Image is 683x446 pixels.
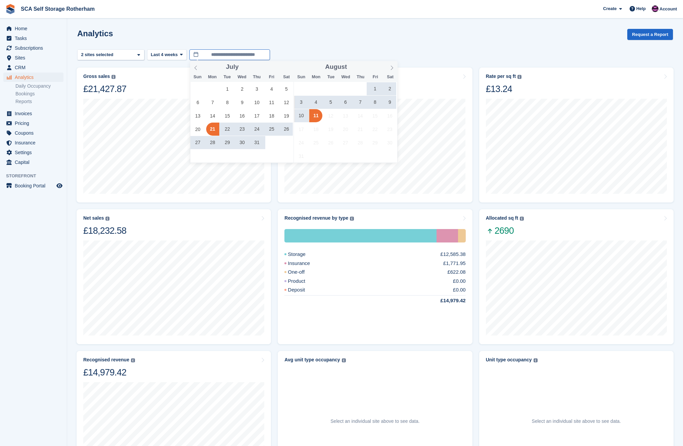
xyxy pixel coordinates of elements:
span: Sites [15,53,55,62]
span: August [325,64,347,70]
span: August 28, 2025 [354,136,367,149]
span: August 15, 2025 [368,109,381,122]
span: Tue [323,75,338,79]
button: Last 4 weeks [147,49,187,60]
a: menu [3,109,63,118]
span: August 25, 2025 [309,136,322,149]
span: Last 4 weeks [151,51,178,58]
span: 2690 [486,225,524,236]
p: Select an individual site above to see data. [330,418,419,425]
span: August 13, 2025 [339,109,352,122]
a: Preview store [55,182,63,190]
div: £0.00 [453,286,466,294]
div: £0.00 [453,277,466,285]
div: Storage [284,229,437,242]
a: Daily Occupancy [15,83,63,89]
span: July 14, 2025 [206,109,219,122]
span: July 19, 2025 [280,109,293,122]
div: £21,427.87 [83,83,126,95]
span: Sun [294,75,309,79]
span: July 15, 2025 [221,109,234,122]
span: August 16, 2025 [383,109,396,122]
span: Thu [353,75,368,79]
span: July 17, 2025 [251,109,264,122]
a: menu [3,119,63,128]
span: July 9, 2025 [236,96,249,109]
span: July 7, 2025 [206,96,219,109]
span: August 5, 2025 [324,96,337,109]
a: menu [3,34,63,43]
span: Help [636,5,646,12]
span: Invoices [15,109,55,118]
span: CRM [15,63,55,72]
span: Analytics [15,73,55,82]
div: Deposit [284,286,321,294]
span: July 5, 2025 [280,82,293,95]
img: icon-info-grey-7440780725fd019a000dd9b08b2336e03edf1995a4989e88bcd33f0948082b44.svg [131,358,135,362]
input: Year [239,63,260,71]
span: August 2, 2025 [383,82,396,95]
button: Request a Report [627,29,673,40]
h2: Analytics [77,29,113,38]
span: Sat [383,75,398,79]
div: £18,232.58 [83,225,126,236]
span: August 6, 2025 [339,96,352,109]
span: Insurance [15,138,55,147]
a: menu [3,148,63,157]
span: Wed [235,75,249,79]
span: July 3, 2025 [251,82,264,95]
span: August 12, 2025 [324,109,337,122]
div: Rate per sq ft [486,74,516,79]
span: July 29, 2025 [221,136,234,149]
a: menu [3,53,63,62]
a: menu [3,128,63,138]
div: Storage [284,251,322,258]
div: Recognised revenue [83,357,129,363]
span: Mon [309,75,323,79]
span: July 30, 2025 [236,136,249,149]
span: Subscriptions [15,43,55,53]
span: August 19, 2025 [324,123,337,136]
div: Recognised revenue by type [284,215,348,221]
span: August 26, 2025 [324,136,337,149]
span: August 14, 2025 [354,109,367,122]
span: Sat [279,75,294,79]
div: Product [284,277,321,285]
span: July 4, 2025 [265,82,278,95]
span: Tasks [15,34,55,43]
div: £13.24 [486,83,521,95]
span: July [226,64,239,70]
span: August 9, 2025 [383,96,396,109]
span: July 31, 2025 [251,136,264,149]
span: Create [603,5,617,12]
a: menu [3,63,63,72]
span: August 24, 2025 [295,136,308,149]
div: £1,771.95 [443,260,466,267]
span: August 31, 2025 [295,149,308,163]
span: July 13, 2025 [191,109,204,122]
span: July 26, 2025 [280,123,293,136]
span: Booking Portal [15,181,55,190]
span: Coupons [15,128,55,138]
div: 2 sites selected [80,51,116,58]
span: Storefront [6,173,67,179]
div: Insurance [437,229,458,242]
span: August 22, 2025 [368,123,381,136]
img: icon-info-grey-7440780725fd019a000dd9b08b2336e03edf1995a4989e88bcd33f0948082b44.svg [342,358,346,362]
span: July 28, 2025 [206,136,219,149]
span: August 18, 2025 [309,123,322,136]
img: icon-info-grey-7440780725fd019a000dd9b08b2336e03edf1995a4989e88bcd33f0948082b44.svg [350,217,354,221]
span: August 1, 2025 [368,82,381,95]
div: Avg unit type occupancy [284,357,340,363]
span: August 30, 2025 [383,136,396,149]
span: August 23, 2025 [383,123,396,136]
span: Fri [368,75,383,79]
span: July 6, 2025 [191,96,204,109]
a: Reports [15,98,63,105]
span: July 22, 2025 [221,123,234,136]
input: Year [347,63,368,71]
img: icon-info-grey-7440780725fd019a000dd9b08b2336e03edf1995a4989e88bcd33f0948082b44.svg [520,217,524,221]
a: menu [3,24,63,33]
span: July 11, 2025 [265,96,278,109]
span: Pricing [15,119,55,128]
